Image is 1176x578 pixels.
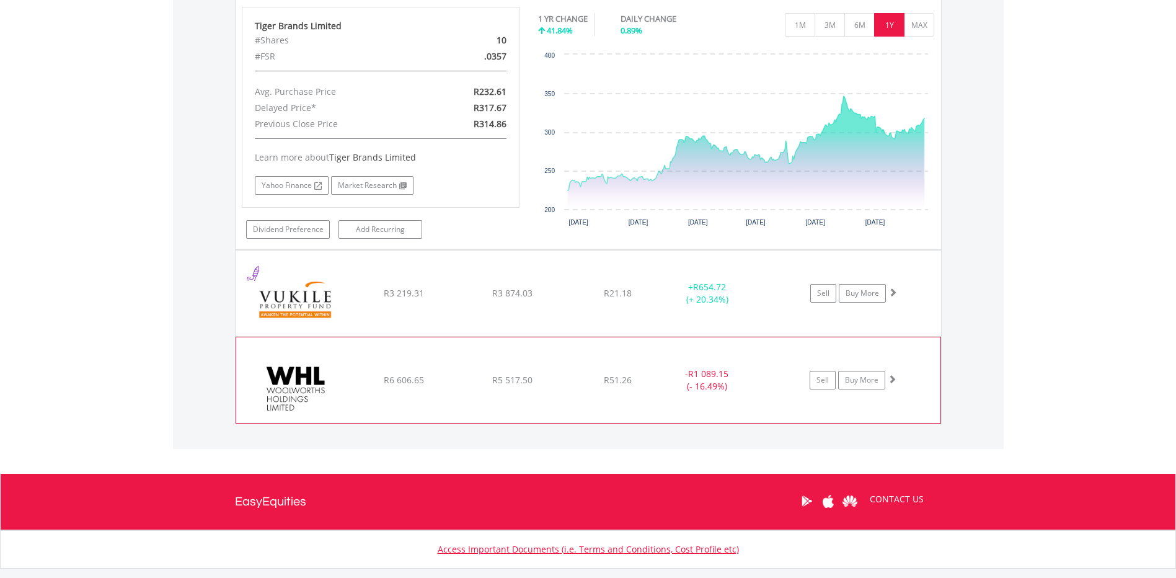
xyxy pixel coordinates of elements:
div: Chart. Highcharts interactive chart. [538,48,935,234]
a: Market Research [331,176,413,195]
span: R21.18 [604,287,632,299]
span: Tiger Brands Limited [329,151,416,163]
img: EQU.ZA.VKE.png [242,266,348,333]
button: 3M [815,13,845,37]
text: [DATE] [629,219,648,226]
div: #Shares [245,32,426,48]
button: 1Y [874,13,904,37]
text: 300 [544,129,555,136]
a: Buy More [838,371,885,389]
span: 41.84% [547,25,573,36]
a: Apple [818,482,839,520]
span: R654.72 [693,281,726,293]
text: [DATE] [805,219,825,226]
a: CONTACT US [861,482,932,517]
a: Google Play [796,482,818,520]
a: Dividend Preference [246,220,330,239]
a: Sell [810,284,836,303]
button: 6M [844,13,875,37]
div: Tiger Brands Limited [255,20,506,32]
a: Sell [810,371,836,389]
div: Avg. Purchase Price [245,84,426,100]
span: R3 874.03 [492,287,533,299]
div: - (- 16.49%) [660,368,753,393]
text: 250 [544,167,555,174]
span: R232.61 [474,86,506,97]
text: 200 [544,207,555,213]
button: MAX [904,13,934,37]
div: Learn more about [255,151,506,164]
span: R3 219.31 [384,287,424,299]
div: Previous Close Price [245,116,426,132]
div: DAILY CHANGE [621,13,720,25]
span: R317.67 [474,102,506,113]
text: [DATE] [746,219,766,226]
span: R314.86 [474,118,506,130]
a: Huawei [839,482,861,520]
span: R5 517.50 [492,374,533,386]
text: 400 [544,52,555,59]
span: R6 606.65 [384,374,424,386]
svg: Interactive chart [538,48,934,234]
div: .0357 [425,48,515,64]
a: Add Recurring [338,220,422,239]
div: 10 [425,32,515,48]
a: Yahoo Finance [255,176,329,195]
a: EasyEquities [235,474,306,530]
a: Buy More [839,284,886,303]
span: R51.26 [604,374,632,386]
button: 1M [785,13,815,37]
img: EQU.ZA.WHL.png [242,353,349,420]
text: [DATE] [688,219,708,226]
text: 350 [544,91,555,97]
text: [DATE] [865,219,885,226]
div: + (+ 20.34%) [661,281,754,306]
span: R1 089.15 [688,368,728,380]
text: [DATE] [568,219,588,226]
span: 0.89% [621,25,642,36]
div: 1 YR CHANGE [538,13,588,25]
div: #FSR [245,48,426,64]
div: Delayed Price* [245,100,426,116]
a: Access Important Documents (i.e. Terms and Conditions, Cost Profile etc) [438,543,739,555]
